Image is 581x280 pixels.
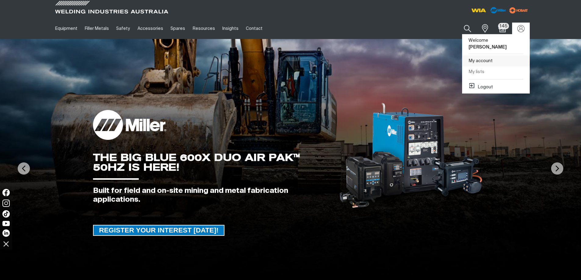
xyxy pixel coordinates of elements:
input: Product name or item number... [450,21,478,36]
button: Logout [468,82,493,90]
button: Search products [457,21,478,36]
div: THE BIG BLUE 600X DUO AIR PAK™ 50HZ IS HERE! [93,153,329,172]
a: Accessories [134,18,167,39]
img: Instagram [2,200,10,207]
a: Equipment [52,18,81,39]
img: TikTok [2,210,10,218]
a: Spares [167,18,189,39]
span: REGISTER YOUR INTEREST [DATE]! [94,225,224,236]
a: Safety [113,18,134,39]
img: PrevArrow [18,162,30,175]
img: Facebook [2,189,10,196]
a: Insights [219,18,242,39]
a: Filler Metals [81,18,113,39]
a: Resources [189,18,218,39]
img: LinkedIn [2,229,10,237]
img: YouTube [2,221,10,226]
span: Welcome [468,38,507,50]
a: My lists [462,66,529,78]
div: Built for field and on-site mining and metal fabrication applications. [93,186,329,204]
a: Contact [242,18,266,39]
img: miller [507,6,530,15]
nav: Main [52,18,410,39]
a: My account [462,55,529,67]
img: NextArrow [551,162,563,175]
b: [PERSON_NAME] [468,45,507,49]
img: hide socials [1,239,11,249]
a: REGISTER YOUR INTEREST TODAY! [93,225,225,236]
